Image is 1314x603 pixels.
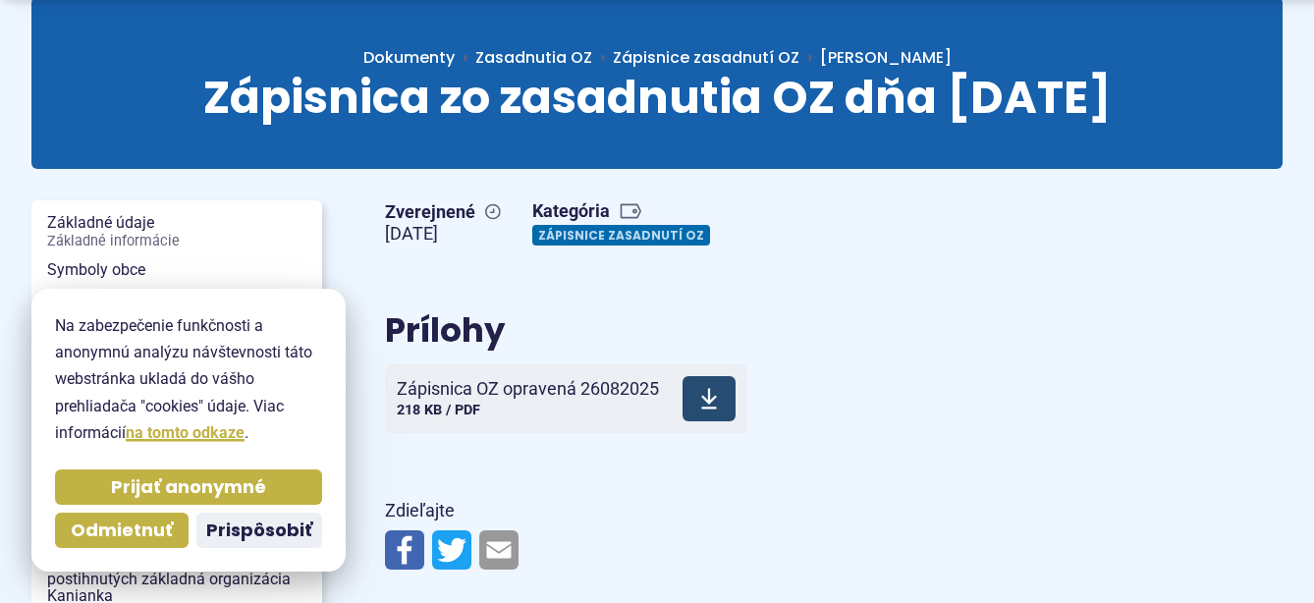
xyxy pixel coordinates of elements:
[203,66,1112,129] span: Zápisnica zo zasadnutia OZ dňa [DATE]
[47,234,306,249] span: Základné informácie
[31,284,322,313] a: Prírodné pomery
[196,513,322,548] button: Prispôsobiť
[385,496,1082,526] p: Zdieľajte
[397,402,480,418] span: 218 KB / PDF
[71,520,173,542] span: Odmietnuť
[47,255,306,285] span: Symboly obce
[820,46,952,69] span: [PERSON_NAME]
[799,46,952,69] a: [PERSON_NAME]
[613,46,799,69] a: Zápisnice zasadnutí OZ
[532,225,710,246] a: Zápisnice zasadnutí OZ
[385,312,1082,349] h2: Prílohy
[479,530,519,570] img: Zdieľať e-mailom
[385,530,424,570] img: Zdieľať na Facebooku
[47,208,306,254] span: Základné údaje
[126,423,245,442] a: na tomto odkaze
[363,46,475,69] a: Dokumenty
[55,513,189,548] button: Odmietnuť
[31,208,322,254] a: Základné údajeZákladné informácie
[475,46,613,69] a: Zasadnutia OZ
[47,284,306,313] span: Prírodné pomery
[206,520,312,542] span: Prispôsobiť
[55,312,322,446] p: Na zabezpečenie funkčnosti a anonymnú analýzu návštevnosti táto webstránka ukladá do vášho prehli...
[385,201,501,224] span: Zverejnené
[111,476,266,499] span: Prijať anonymné
[432,530,471,570] img: Zdieľať na Twitteri
[31,255,322,285] a: Symboly obce
[363,46,455,69] span: Dokumenty
[385,223,501,246] figcaption: [DATE]
[475,46,592,69] span: Zasadnutia OZ
[532,200,718,223] span: Kategória
[385,364,747,433] a: Zápisnica OZ opravená 26082025 218 KB / PDF
[397,379,659,399] span: Zápisnica OZ opravená 26082025
[55,469,322,505] button: Prijať anonymné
